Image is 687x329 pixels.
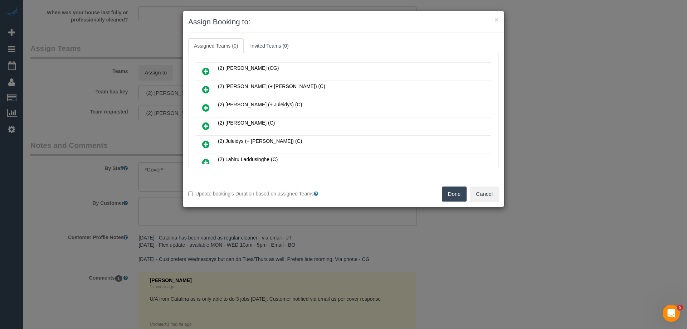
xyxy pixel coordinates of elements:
[188,38,244,53] a: Assigned Teams (0)
[494,16,499,23] button: ×
[218,102,302,107] span: (2) [PERSON_NAME] (+ Juleidys) (C)
[442,187,467,202] button: Done
[218,138,302,144] span: (2) Juleidys (+ [PERSON_NAME]) (C)
[663,305,680,322] iframe: Intercom live chat
[188,16,499,27] h3: Assign Booking to:
[188,192,193,196] input: Update booking's Duration based on assigned Teams
[188,190,338,197] label: Update booking's Duration based on assigned Teams
[244,38,294,53] a: Invited Teams (0)
[218,83,325,89] span: (2) [PERSON_NAME] (+ [PERSON_NAME]) (C)
[218,65,279,71] span: (2) [PERSON_NAME] (CG)
[677,305,683,310] span: 5
[218,120,275,126] span: (2) [PERSON_NAME] (C)
[218,156,278,162] span: (2) Lahiru Laddusinghe (C)
[470,187,499,202] button: Cancel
